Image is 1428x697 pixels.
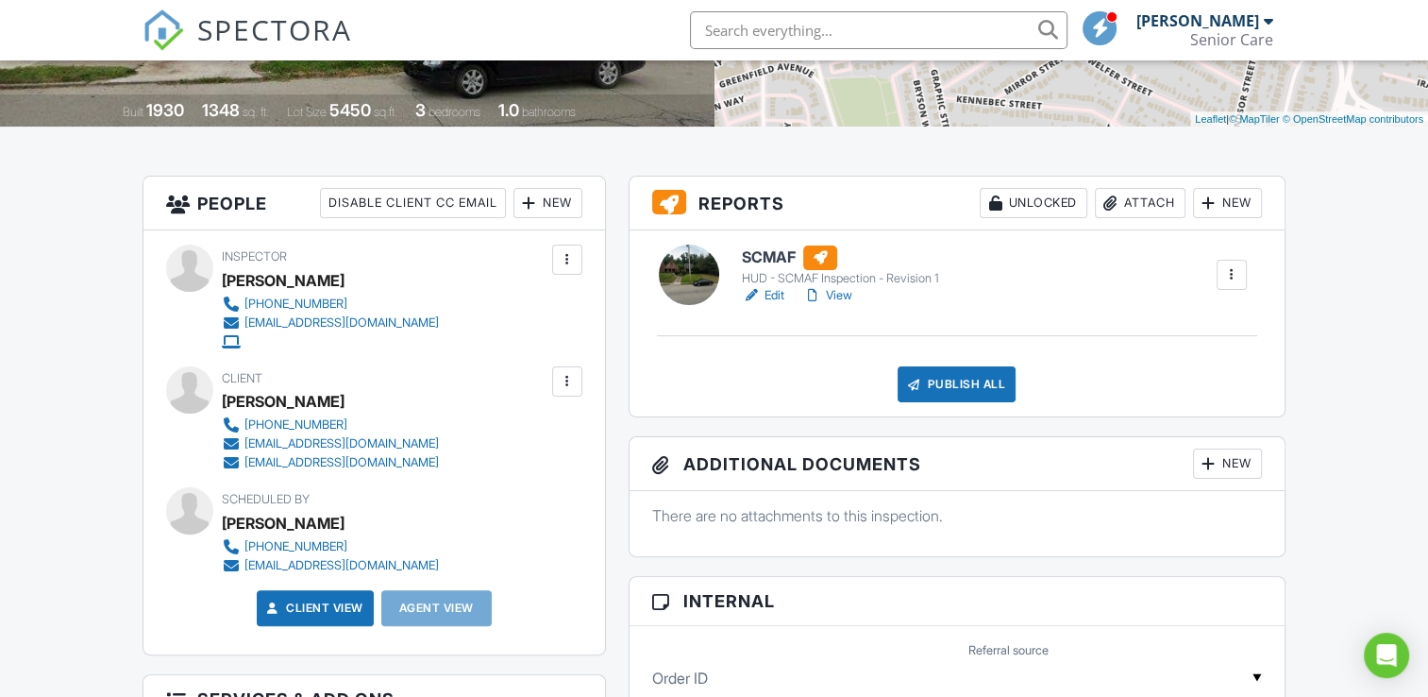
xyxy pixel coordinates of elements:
div: New [513,188,582,218]
a: [EMAIL_ADDRESS][DOMAIN_NAME] [222,434,439,453]
a: SCMAF HUD - SCMAF Inspection - Revision 1 [742,246,939,287]
a: [PHONE_NUMBER] [222,537,439,556]
span: SPECTORA [197,9,352,49]
span: bathrooms [522,105,576,119]
span: Scheduled By [222,492,310,506]
h3: Reports [630,177,1285,230]
div: [EMAIL_ADDRESS][DOMAIN_NAME] [244,315,439,331]
a: SPECTORA [143,25,352,65]
a: Edit [742,286,784,305]
div: HUD - SCMAF Inspection - Revision 1 [742,271,939,286]
div: 1930 [146,100,184,120]
span: bedrooms [428,105,480,119]
label: Order ID [652,668,708,688]
div: [PHONE_NUMBER] [244,417,347,433]
div: [PERSON_NAME] [222,509,344,537]
div: Senior Care [1190,30,1273,49]
div: [PHONE_NUMBER] [244,297,347,312]
img: The Best Home Inspection Software - Spectora [143,9,184,51]
div: Disable Client CC Email [320,188,506,218]
div: Open Intercom Messenger [1364,633,1409,678]
div: Unlocked [980,188,1087,218]
span: Lot Size [287,105,327,119]
label: Referral source [968,642,1049,659]
div: 1348 [202,100,240,120]
h3: Internal [630,577,1285,626]
span: Inspector [222,249,287,263]
div: 1.0 [498,100,519,120]
input: Search everything... [690,11,1067,49]
p: There are no attachments to this inspection. [652,505,1262,526]
span: sq. ft. [243,105,269,119]
a: [EMAIL_ADDRESS][DOMAIN_NAME] [222,556,439,575]
div: [PERSON_NAME] [222,387,344,416]
span: Built [123,105,143,119]
div: [EMAIL_ADDRESS][DOMAIN_NAME] [244,436,439,451]
div: New [1193,188,1262,218]
div: [EMAIL_ADDRESS][DOMAIN_NAME] [244,558,439,573]
div: [PHONE_NUMBER] [244,539,347,554]
div: [PERSON_NAME] [222,266,344,295]
div: [PERSON_NAME] [1136,11,1259,30]
a: Client View [263,599,363,618]
a: [PHONE_NUMBER] [222,295,439,314]
h3: People [143,177,604,230]
div: 5450 [329,100,371,120]
div: Publish All [898,366,1016,402]
h3: Additional Documents [630,437,1285,491]
a: [EMAIL_ADDRESS][DOMAIN_NAME] [222,453,439,472]
div: New [1193,449,1262,479]
a: View [803,286,852,305]
a: [EMAIL_ADDRESS][DOMAIN_NAME] [222,314,439,332]
h6: SCMAF [742,246,939,270]
a: © MapTiler [1229,113,1280,125]
a: [PHONE_NUMBER] [222,416,439,434]
div: | [1190,111,1428,127]
span: Client [222,371,262,385]
a: © OpenStreetMap contributors [1283,113,1423,125]
div: [EMAIL_ADDRESS][DOMAIN_NAME] [244,455,439,470]
span: sq.ft. [374,105,397,119]
div: 3 [415,100,426,120]
div: Attach [1095,188,1185,218]
a: Leaflet [1195,113,1226,125]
